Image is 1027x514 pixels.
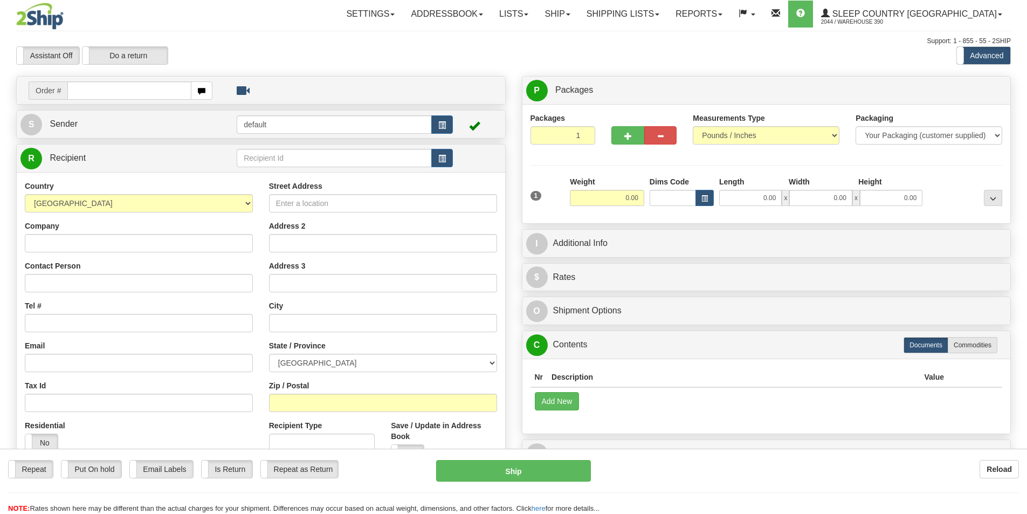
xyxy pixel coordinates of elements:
[650,176,689,187] label: Dims Code
[202,461,252,478] label: Is Return
[25,221,59,231] label: Company
[491,1,536,28] a: Lists
[920,367,948,387] th: Value
[667,1,730,28] a: Reports
[130,461,193,478] label: Email Labels
[269,181,322,191] label: Street Address
[25,420,65,431] label: Residential
[526,443,548,465] span: R
[693,113,765,124] label: Measurements Type
[391,420,497,442] label: Save / Update in Address Book
[269,380,309,391] label: Zip / Postal
[25,380,46,391] label: Tax Id
[20,113,237,135] a: S Sender
[789,176,810,187] label: Width
[957,47,1010,64] label: Advanced
[530,191,542,201] span: 1
[830,9,997,18] span: Sleep Country [GEOGRAPHIC_DATA]
[269,340,326,351] label: State / Province
[391,445,424,462] label: No
[526,300,1007,322] a: OShipment Options
[50,153,86,162] span: Recipient
[1002,202,1026,312] iframe: chat widget
[269,261,306,271] label: Address 3
[29,81,67,100] span: Order #
[20,147,213,169] a: R Recipient
[852,190,860,206] span: x
[8,504,30,512] span: NOTE:
[436,460,591,482] button: Ship
[269,194,497,213] input: Enter a location
[535,392,580,410] button: Add New
[821,17,902,28] span: 2044 / Warehouse 390
[526,266,548,288] span: $
[555,85,593,94] span: Packages
[526,334,1007,356] a: CContents
[526,443,1007,465] a: RReturn Shipment
[338,1,403,28] a: Settings
[25,300,42,311] label: Tel #
[948,337,997,353] label: Commodities
[530,367,548,387] th: Nr
[237,149,432,167] input: Recipient Id
[526,79,1007,101] a: P Packages
[984,190,1002,206] div: ...
[269,420,322,431] label: Recipient Type
[526,80,548,101] span: P
[261,461,338,478] label: Repeat as Return
[526,233,548,255] span: I
[904,337,948,353] label: Documents
[82,47,168,64] label: Do a return
[813,1,1010,28] a: Sleep Country [GEOGRAPHIC_DATA] 2044 / Warehouse 390
[61,461,121,478] label: Put On hold
[856,113,893,124] label: Packaging
[237,115,432,134] input: Sender Id
[980,460,1019,478] button: Reload
[526,232,1007,255] a: IAdditional Info
[25,434,58,451] label: No
[547,367,920,387] th: Description
[526,300,548,322] span: O
[987,465,1012,474] b: Reload
[20,148,42,169] span: R
[526,266,1007,289] a: $Rates
[532,504,546,512] a: here
[20,114,42,135] span: S
[719,176,745,187] label: Length
[16,37,1011,46] div: Support: 1 - 855 - 55 - 2SHIP
[269,221,306,231] label: Address 2
[578,1,667,28] a: Shipping lists
[570,176,595,187] label: Weight
[50,119,78,128] span: Sender
[25,181,54,191] label: Country
[16,3,64,30] img: logo2044.jpg
[858,176,882,187] label: Height
[17,47,79,64] label: Assistant Off
[526,334,548,356] span: C
[530,113,566,124] label: Packages
[269,300,283,311] label: City
[25,340,45,351] label: Email
[25,261,80,271] label: Contact Person
[9,461,53,478] label: Repeat
[536,1,578,28] a: Ship
[403,1,491,28] a: Addressbook
[782,190,789,206] span: x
